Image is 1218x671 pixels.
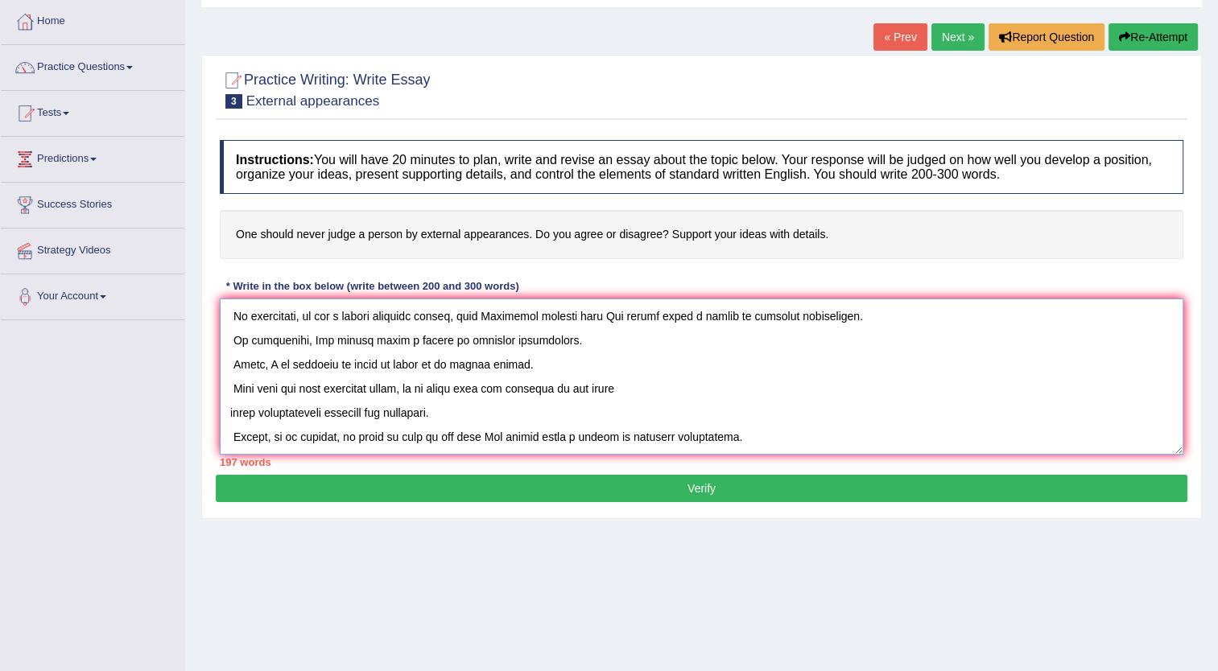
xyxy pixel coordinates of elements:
a: Practice Questions [1,45,184,85]
div: * Write in the box below (write between 200 and 300 words) [220,279,525,294]
small: External appearances [246,93,379,109]
button: Re-Attempt [1109,23,1198,51]
h4: One should never judge a person by external appearances. Do you agree or disagree? Support your i... [220,210,1183,259]
b: Instructions: [236,153,314,167]
h4: You will have 20 minutes to plan, write and revise an essay about the topic below. Your response ... [220,140,1183,194]
a: Tests [1,91,184,131]
a: Success Stories [1,183,184,223]
a: « Prev [873,23,927,51]
button: Verify [216,475,1187,502]
h2: Practice Writing: Write Essay [220,68,430,109]
a: Predictions [1,137,184,177]
button: Report Question [989,23,1104,51]
a: Strategy Videos [1,228,184,269]
a: Your Account [1,274,184,315]
span: 3 [225,94,242,109]
div: 197 words [220,455,1183,470]
a: Next » [931,23,985,51]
